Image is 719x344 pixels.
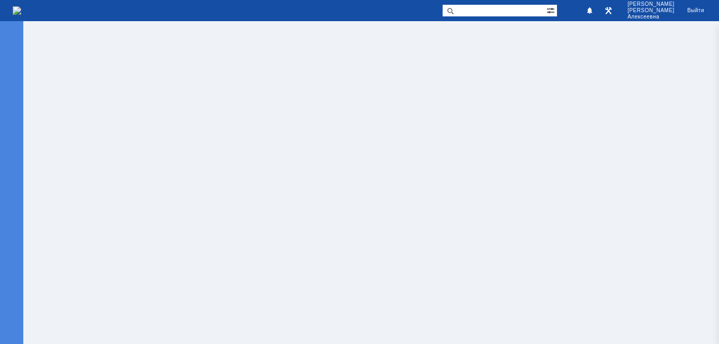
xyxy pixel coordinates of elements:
[627,1,675,7] span: [PERSON_NAME]
[13,6,21,15] img: logo
[627,14,675,20] span: Алексеевна
[546,5,557,15] span: Расширенный поиск
[602,4,615,17] a: Перейти в интерфейс администратора
[627,7,675,14] span: [PERSON_NAME]
[13,6,21,15] a: Перейти на домашнюю страницу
